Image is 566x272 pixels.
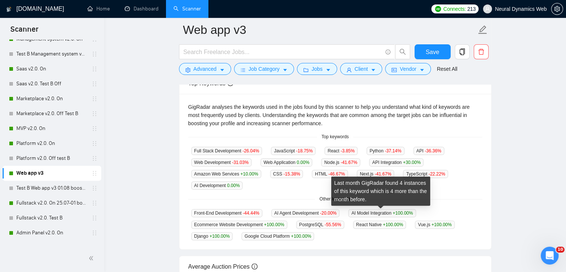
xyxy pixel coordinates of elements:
[455,48,469,55] span: copy
[220,67,225,73] span: caret-down
[296,148,313,154] span: -18.75 %
[383,222,403,227] span: +100.00 %
[340,148,355,154] span: -3.85 %
[188,103,482,127] div: GigRadar analyses the keywords used in the jobs found by this scanner to help you understand what...
[395,44,410,59] button: search
[16,225,87,240] a: Admin Panel v2.0. On
[191,147,262,155] span: Full Stack Development
[348,209,416,217] span: AI Model Integration
[16,106,87,121] a: Marketplace v2.0. Off Test B
[271,147,316,155] span: JavaScript
[92,140,97,146] span: holder
[371,67,376,73] span: caret-down
[321,158,360,167] span: Node.js
[240,171,258,177] span: +10.00 %
[243,148,259,154] span: -26.04 %
[312,170,348,178] span: HTML
[185,67,191,73] span: setting
[16,136,87,151] a: Platform v2.0. On
[191,221,287,229] span: Ecommerce Website Development
[92,170,97,176] span: holder
[291,234,311,239] span: +100.00 %
[467,5,476,13] span: 213
[415,221,455,229] span: Vue.js
[474,48,488,55] span: delete
[264,222,284,227] span: +100.00 %
[551,3,563,15] button: setting
[16,166,87,181] a: Web app v3
[385,148,402,154] span: -37.14 %
[183,47,382,57] input: Search Freelance Jobs...
[386,50,390,54] span: info-circle
[16,61,87,76] a: Saas v2.0. On
[16,181,87,196] a: Test B Web app v3 01.08 boost on
[92,126,97,132] span: holder
[92,215,97,221] span: holder
[282,67,288,73] span: caret-down
[391,67,397,73] span: idcard
[419,67,425,73] span: caret-down
[541,247,559,265] iframe: Intercom live chat
[92,200,97,206] span: holder
[346,67,352,73] span: user
[92,96,97,102] span: holder
[478,25,487,35] span: edit
[355,65,368,73] span: Client
[227,183,240,188] span: 0.00 %
[249,65,279,73] span: Job Category
[331,177,430,206] div: Last month GigRadar found 4 instances of this keyword which is 4 more than the month before.
[375,171,391,177] span: -41.67 %
[4,24,44,39] span: Scanner
[194,65,217,73] span: Advanced
[92,66,97,72] span: holder
[87,6,110,12] a: homeHome
[16,196,87,211] a: Fullstack v2.0. On 25.07-01 boost
[425,148,441,154] span: -36.36 %
[317,133,353,140] span: Top keywords
[403,160,421,165] span: +30.00 %
[242,232,314,240] span: Google Cloud Platform
[485,6,490,12] span: user
[393,211,413,216] span: +100.00 %
[431,222,451,227] span: +100.00 %
[234,63,294,75] button: barsJob Categorycaret-down
[271,209,339,217] span: AI Agent Development
[92,51,97,57] span: holder
[437,65,457,73] a: Reset All
[443,5,466,13] span: Connects:
[435,6,441,12] img: upwork-logo.png
[92,155,97,161] span: holder
[556,247,565,253] span: 10
[340,63,383,75] button: userClientcaret-down
[16,76,87,91] a: Saas v2.0. Test B Off
[270,170,303,178] span: CSS
[252,263,258,269] span: info-circle
[315,196,355,203] span: Other keywords
[179,63,231,75] button: settingAdvancedcaret-down
[326,67,331,73] span: caret-down
[92,111,97,117] span: holder
[353,221,406,229] span: React Native
[297,63,337,75] button: folderJobscaret-down
[16,91,87,106] a: Marketplace v2.0. On
[328,171,345,177] span: -46.67 %
[191,232,233,240] span: Django
[210,234,230,239] span: +100.00 %
[6,3,12,15] img: logo
[357,170,394,178] span: Next.js
[429,171,445,177] span: -22.22 %
[89,254,96,262] span: double-left
[311,65,323,73] span: Jobs
[297,160,309,165] span: 0.00 %
[551,6,563,12] span: setting
[303,67,308,73] span: folder
[385,63,431,75] button: idcardVendorcaret-down
[92,230,97,236] span: holder
[296,221,344,229] span: PostgreSQL
[284,171,300,177] span: -15.38 %
[324,222,341,227] span: -55.56 %
[191,209,262,217] span: Front-End Development
[191,158,252,167] span: Web Development
[403,170,448,178] span: TypeScript
[240,67,246,73] span: bars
